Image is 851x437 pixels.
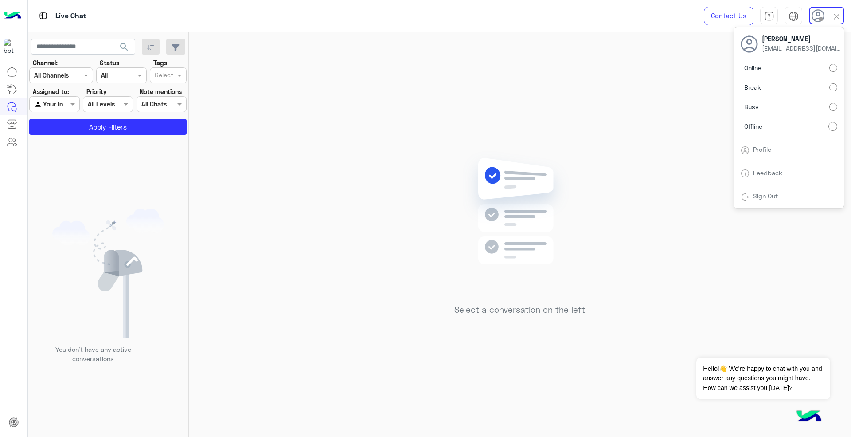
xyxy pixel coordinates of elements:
[789,11,799,21] img: tab
[793,402,824,433] img: hulul-logo.png
[741,193,750,201] img: tab
[696,358,830,399] span: Hello!👋 We're happy to chat with you and answer any questions you might have. How can we assist y...
[704,7,753,25] a: Contact Us
[38,10,49,21] img: tab
[760,7,778,25] a: tab
[828,122,837,131] input: Offline
[55,10,86,22] p: Live Chat
[744,102,759,111] span: Busy
[762,43,842,53] span: [EMAIL_ADDRESS][DOMAIN_NAME]
[831,12,842,22] img: close
[744,83,761,92] span: Break
[829,103,837,111] input: Busy
[829,64,837,72] input: Online
[744,122,762,131] span: Offline
[753,192,778,200] a: Sign Out
[753,146,771,153] a: Profile
[762,34,842,43] span: [PERSON_NAME]
[119,42,129,52] span: search
[100,58,119,67] label: Status
[153,70,173,82] div: Select
[764,11,774,21] img: tab
[33,58,58,67] label: Channel:
[48,345,138,364] p: You don’t have any active conversations
[4,7,21,25] img: Logo
[33,87,69,96] label: Assigned to:
[456,151,584,298] img: no messages
[741,169,750,178] img: tab
[744,63,761,72] span: Online
[52,209,164,338] img: empty users
[741,146,750,155] img: tab
[829,83,837,91] input: Break
[140,87,182,96] label: Note mentions
[29,119,187,135] button: Apply Filters
[113,39,135,58] button: search
[753,169,782,177] a: Feedback
[454,305,585,315] h5: Select a conversation on the left
[153,58,167,67] label: Tags
[4,39,20,55] img: 713415422032625
[86,87,107,96] label: Priority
